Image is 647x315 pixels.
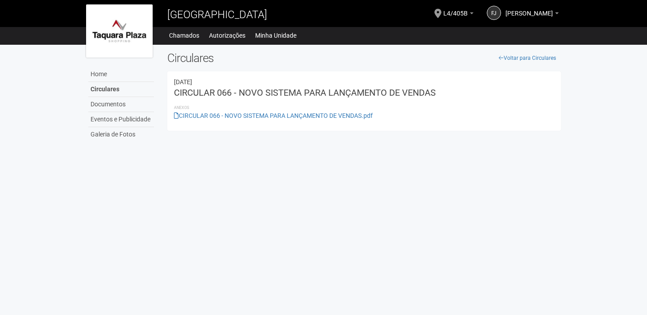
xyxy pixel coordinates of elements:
[505,11,559,18] a: [PERSON_NAME]
[494,51,561,65] a: Voltar para Circulares
[255,29,296,42] a: Minha Unidade
[505,1,553,17] span: Fernando José Jamel
[88,112,154,127] a: Eventos e Publicidade
[174,78,554,86] div: 14/07/2025 20:27
[167,8,267,21] span: [GEOGRAPHIC_DATA]
[167,51,561,65] h2: Circulares
[169,29,199,42] a: Chamados
[86,4,153,58] img: logo.jpg
[174,112,373,119] a: CIRCULAR 066 - NOVO SISTEMA PARA LANÇAMENTO DE VENDAS.pdf
[88,97,154,112] a: Documentos
[443,1,468,17] span: L4/405B
[88,67,154,82] a: Home
[487,6,501,20] a: FJ
[88,82,154,97] a: Circulares
[209,29,245,42] a: Autorizações
[174,104,554,112] li: Anexos
[88,127,154,142] a: Galeria de Fotos
[443,11,473,18] a: L4/405B
[174,88,554,97] h3: CIRCULAR 066 - NOVO SISTEMA PARA LANÇAMENTO DE VENDAS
